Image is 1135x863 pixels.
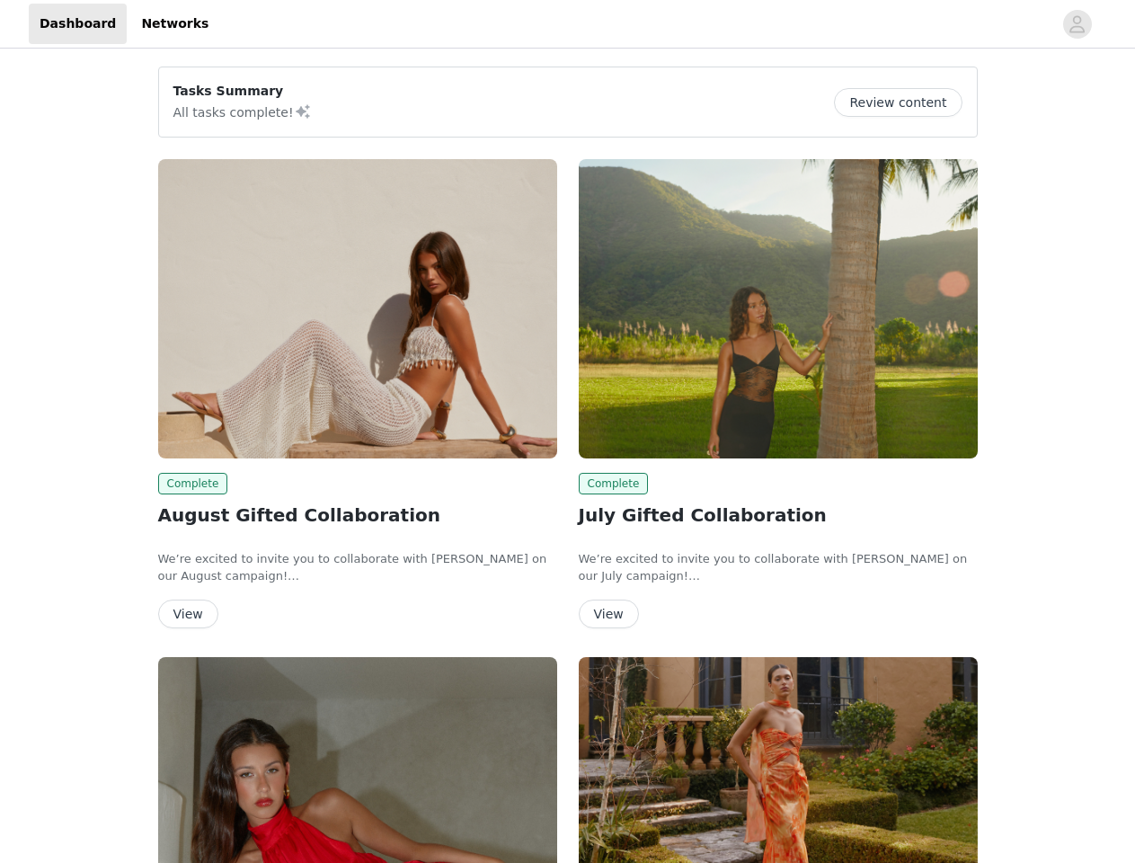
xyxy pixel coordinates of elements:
[579,550,978,585] p: We’re excited to invite you to collaborate with [PERSON_NAME] on our July campaign!
[579,502,978,529] h2: July Gifted Collaboration
[29,4,127,44] a: Dashboard
[579,608,639,621] a: View
[130,4,219,44] a: Networks
[173,101,312,122] p: All tasks complete!
[158,473,228,494] span: Complete
[173,82,312,101] p: Tasks Summary
[158,550,557,585] p: We’re excited to invite you to collaborate with [PERSON_NAME] on our August campaign!
[158,608,218,621] a: View
[158,502,557,529] h2: August Gifted Collaboration
[579,159,978,458] img: Peppermayo USA
[1068,10,1086,39] div: avatar
[158,159,557,458] img: Peppermayo USA
[158,600,218,628] button: View
[579,600,639,628] button: View
[579,473,649,494] span: Complete
[834,88,962,117] button: Review content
